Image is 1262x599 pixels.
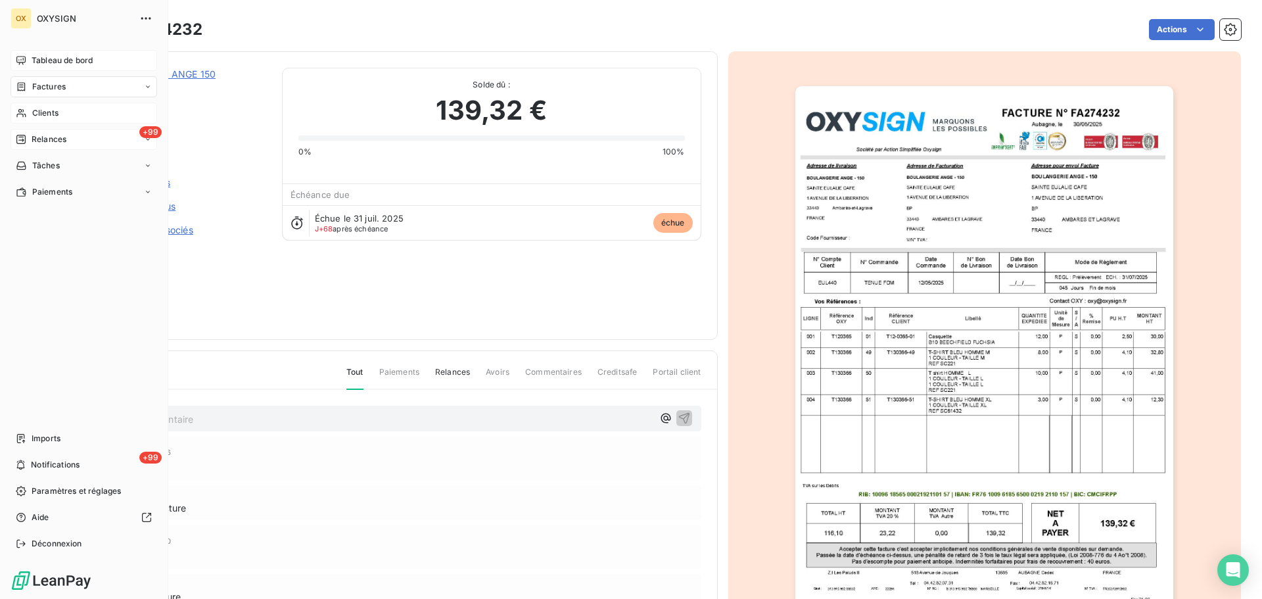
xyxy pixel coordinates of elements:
span: Factures [32,81,66,93]
span: Tâches [32,160,60,172]
span: J+68 [315,224,333,233]
span: 100% [663,146,685,158]
span: échue [653,213,693,233]
span: 0% [298,146,312,158]
span: Relances [32,133,66,145]
span: 139,32 € [436,91,546,130]
span: OXYSIGN [37,13,131,24]
div: OX [11,8,32,29]
span: Déconnexion [32,538,82,550]
a: Aide [11,507,157,528]
span: Commentaires [525,366,582,389]
span: après échéance [315,225,388,233]
span: Avoirs [486,366,509,389]
span: Portail client [653,366,701,389]
div: Open Intercom Messenger [1217,554,1249,586]
span: Aide [32,512,49,523]
span: Imports [32,433,60,444]
span: Échéance due [291,189,350,200]
span: Paiements [32,186,72,198]
span: Paiements [379,366,419,389]
span: Solde dû : [298,79,685,91]
span: Tout [346,366,363,390]
span: Notifications [31,459,80,471]
span: Tableau de bord [32,55,93,66]
button: Actions [1149,19,1215,40]
span: Creditsafe [597,366,638,389]
span: 01EUL440 [103,84,266,94]
span: Échue le 31 juil. 2025 [315,213,404,224]
span: +99 [139,126,162,138]
span: Relances [435,366,470,389]
span: +99 [139,452,162,464]
span: Clients [32,107,58,119]
img: Logo LeanPay [11,570,92,591]
span: Paramètres et réglages [32,485,121,497]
